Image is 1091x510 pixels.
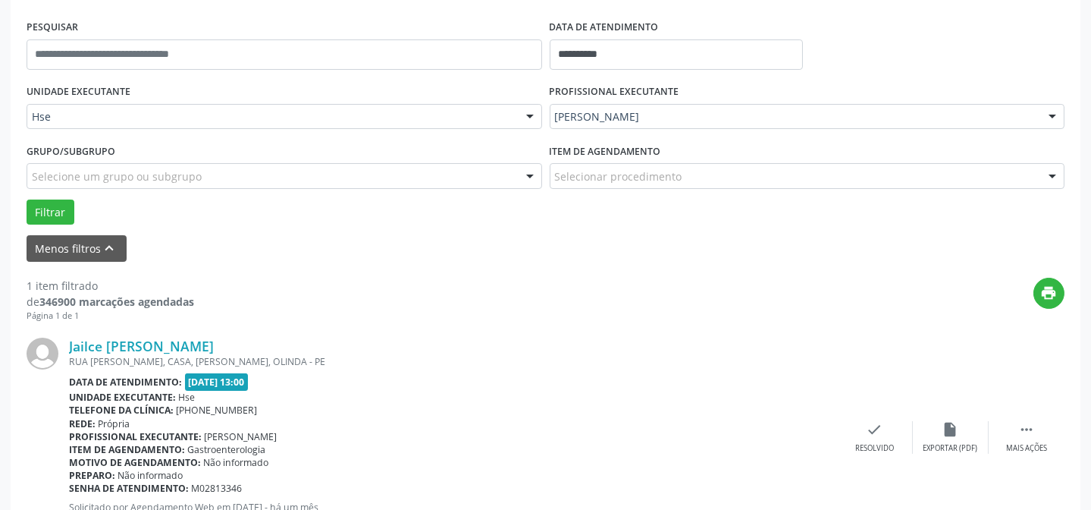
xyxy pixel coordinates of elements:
label: UNIDADE EXECUTANTE [27,80,130,104]
i: check [867,421,883,438]
label: Grupo/Subgrupo [27,140,115,163]
a: Jailce [PERSON_NAME] [69,338,214,354]
span: [DATE] 13:00 [185,373,249,391]
label: DATA DE ATENDIMENTO [550,16,659,39]
b: Motivo de agendamento: [69,456,201,469]
span: [PERSON_NAME] [555,109,1034,124]
span: Própria [99,417,130,430]
div: Mais ações [1006,443,1047,454]
button: Filtrar [27,200,74,225]
span: M02813346 [192,482,243,495]
div: Resolvido [855,443,894,454]
i: keyboard_arrow_up [102,240,118,257]
span: Selecione um grupo ou subgrupo [32,168,202,184]
label: PESQUISAR [27,16,78,39]
span: Hse [32,109,511,124]
i: print [1041,285,1058,301]
b: Unidade executante: [69,391,176,404]
b: Preparo: [69,469,115,482]
span: Hse [179,391,196,404]
span: Não informado [118,469,183,482]
img: img [27,338,58,370]
b: Rede: [69,417,96,430]
button: print [1033,278,1064,309]
label: PROFISSIONAL EXECUTANTE [550,80,679,104]
b: Data de atendimento: [69,376,182,389]
i:  [1018,421,1035,438]
span: Não informado [204,456,269,469]
div: de [27,294,194,310]
b: Profissional executante: [69,430,202,443]
b: Item de agendamento: [69,443,185,456]
div: Exportar (PDF) [923,443,978,454]
i: insert_drive_file [942,421,959,438]
span: Gastroenterologia [188,443,266,456]
span: [PHONE_NUMBER] [177,404,258,417]
label: Item de agendamento [550,140,661,163]
button: Menos filtroskeyboard_arrow_up [27,235,127,262]
b: Senha de atendimento: [69,482,189,495]
strong: 346900 marcações agendadas [39,294,194,309]
span: Selecionar procedimento [555,168,682,184]
div: Página 1 de 1 [27,310,194,323]
span: [PERSON_NAME] [205,430,277,443]
div: 1 item filtrado [27,278,194,294]
b: Telefone da clínica: [69,404,174,417]
div: RUA [PERSON_NAME], CASA, [PERSON_NAME], OLINDA - PE [69,355,837,368]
